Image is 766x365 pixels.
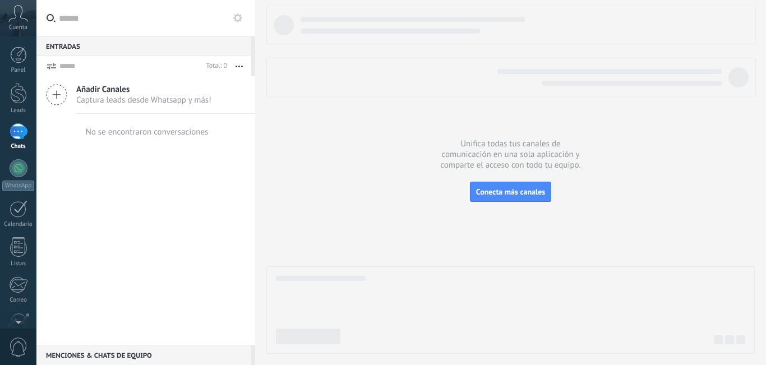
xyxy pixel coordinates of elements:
button: Conecta más canales [470,182,551,202]
span: Añadir Canales [76,84,211,95]
div: Correo [2,297,35,304]
div: Entradas [36,36,251,56]
div: Panel [2,67,35,74]
div: Calendario [2,221,35,228]
div: Chats [2,143,35,150]
div: No se encontraron conversaciones [86,127,209,137]
div: Leads [2,107,35,114]
div: WhatsApp [2,181,34,191]
span: Conecta más canales [476,187,545,197]
span: Cuenta [9,24,27,31]
div: Listas [2,260,35,267]
div: Total: 0 [202,61,227,72]
span: Captura leads desde Whatsapp y más! [76,95,211,105]
div: Menciones & Chats de equipo [36,345,251,365]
